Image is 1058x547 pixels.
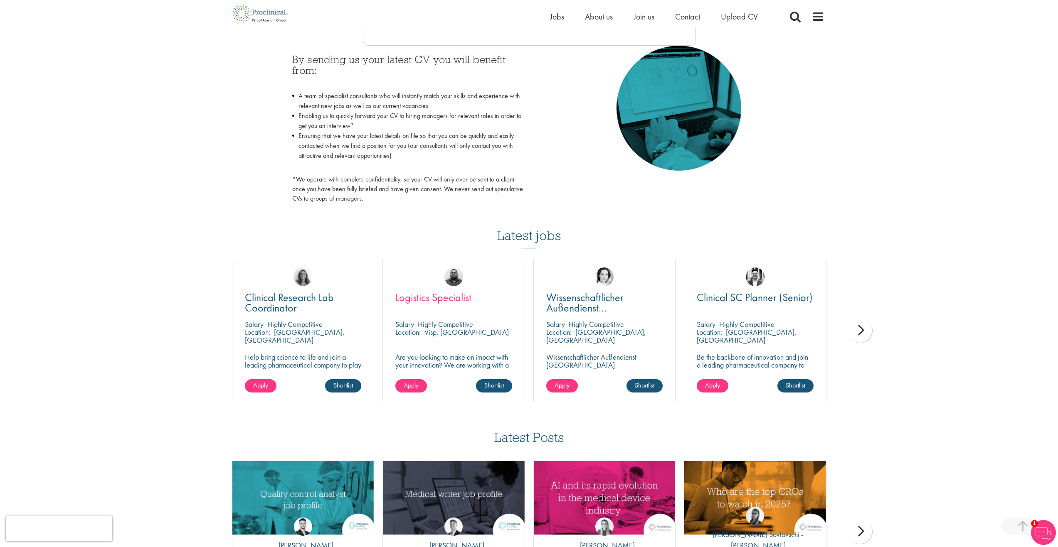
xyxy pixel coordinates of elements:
a: Apply [395,379,427,392]
span: Location: [395,327,421,337]
span: Apply [253,381,268,390]
a: Join us [634,11,654,22]
p: Wissenschaftlicher Außendienst [GEOGRAPHIC_DATA] [546,353,663,369]
span: Apply [705,381,720,390]
a: Contact [675,11,700,22]
span: 1 [1031,520,1038,527]
a: Shortlist [476,379,512,392]
img: George Watson [444,518,463,536]
a: Clinical Research Lab Coordinator [245,292,362,313]
h3: Latest jobs [497,208,561,248]
span: Salary [546,319,565,329]
a: Shortlist [777,379,814,392]
a: Link to a post [232,461,374,535]
p: Highly Competitive [418,319,473,329]
p: Highly Competitive [719,319,774,329]
span: Salary [697,319,715,329]
li: Ensuring that we have your latest details on file so that you can be quickly and easily contacted... [292,131,523,171]
img: Theodora Savlovschi - Wicks [746,507,764,525]
p: *We operate with complete confidentiality, so your CV will only ever be sent to a client once you... [292,175,523,204]
h3: Latest Posts [494,430,564,450]
img: Greta Prestel [595,267,614,286]
a: About us [585,11,613,22]
img: Ashley Bennett [444,267,463,286]
img: AI and Its Impact on the Medical Device Industry | Proclinical [534,461,676,535]
span: Salary [245,319,264,329]
span: Location: [546,327,572,337]
p: Highly Competitive [569,319,624,329]
div: next [847,318,872,343]
a: Apply [697,379,728,392]
a: Link to a post [534,461,676,535]
a: Link to a post [684,461,826,535]
img: Chatbot [1031,520,1056,545]
img: Edward Little [746,267,765,286]
img: quality control analyst job profile [232,461,374,535]
a: Apply [245,379,276,392]
a: Shortlist [626,379,663,392]
a: Link to a post [383,461,525,535]
h3: By sending us your latest CV you will benefit from: [292,54,523,87]
span: Clinical SC Planner (Senior) [697,290,813,304]
span: Clinical Research Lab Coordinator [245,290,334,315]
iframe: reCAPTCHA [6,516,112,541]
p: Visp, [GEOGRAPHIC_DATA] [424,327,509,337]
img: Medical writer job profile [383,461,525,535]
li: Enabling us to quickly forward your CV to hiring managers for relevant roles in order to get you ... [292,111,523,131]
p: Be the backbone of innovation and join a leading pharmaceutical company to help keep life-changin... [697,353,814,385]
div: next [847,519,872,544]
p: Highly Competitive [267,319,323,329]
a: Apply [546,379,578,392]
a: Clinical SC Planner (Senior) [697,292,814,303]
p: [GEOGRAPHIC_DATA], [GEOGRAPHIC_DATA] [697,327,797,345]
p: Are you looking to make an impact with your innovation? We are working with a well-established ph... [395,353,512,392]
img: Jackie Cerchio [293,267,312,286]
a: Upload CV [721,11,758,22]
span: Wissenschaftlicher Außendienst [GEOGRAPHIC_DATA] [546,290,646,325]
a: Wissenschaftlicher Außendienst [GEOGRAPHIC_DATA] [546,292,663,313]
span: Apply [555,381,570,390]
img: Joshua Godden [294,518,312,536]
li: A team of specialist consultants who will instantly match your skills and experience with relevan... [292,91,523,111]
img: Top 10 CROs 2025 | Proclinical [684,461,826,535]
p: [GEOGRAPHIC_DATA], [GEOGRAPHIC_DATA] [546,327,646,345]
span: Apply [404,381,419,390]
p: [GEOGRAPHIC_DATA], [GEOGRAPHIC_DATA] [245,327,345,345]
span: Salary [395,319,414,329]
span: Location: [245,327,270,337]
span: Logistics Specialist [395,290,471,304]
span: Location: [697,327,722,337]
a: Jobs [550,11,564,22]
a: Logistics Specialist [395,292,512,303]
img: Hannah Burke [595,518,614,536]
p: Help bring science to life and join a leading pharmaceutical company to play a key role in delive... [245,353,362,392]
a: Shortlist [325,379,361,392]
